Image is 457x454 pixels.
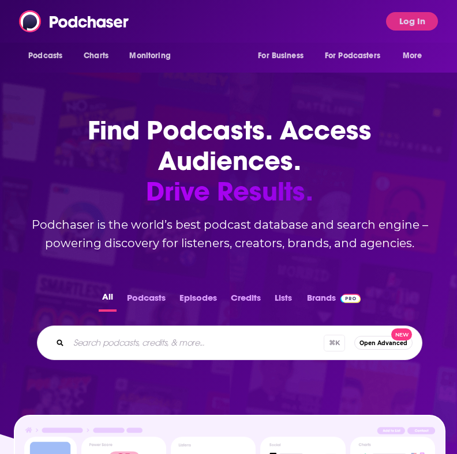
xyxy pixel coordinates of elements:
[359,340,407,346] span: Open Advanced
[28,48,62,64] span: Podcasts
[24,426,435,437] img: Podcast Insights Header
[403,48,422,64] span: More
[20,45,77,67] button: open menu
[317,45,397,67] button: open menu
[386,12,438,31] button: Log In
[227,289,264,312] button: Credits
[250,45,318,67] button: open menu
[258,48,304,64] span: For Business
[325,48,380,64] span: For Podcasters
[99,289,117,312] button: All
[121,45,185,67] button: open menu
[76,45,115,67] a: Charts
[69,334,324,352] input: Search podcasts, credits, & more...
[18,176,441,207] span: Drive Results.
[271,289,295,312] button: Lists
[176,289,220,312] button: Episodes
[340,294,361,303] img: Podchaser Pro
[391,328,412,340] span: New
[307,289,361,312] a: BrandsPodchaser Pro
[324,335,345,351] span: ⌘ K
[395,45,437,67] button: open menu
[19,10,130,32] img: Podchaser - Follow, Share and Rate Podcasts
[18,215,441,252] h2: Podchaser is the world’s best podcast database and search engine – powering discovery for listene...
[84,48,108,64] span: Charts
[354,336,413,350] button: Open AdvancedNew
[18,115,441,206] h1: Find Podcasts. Access Audiences.
[37,326,422,360] div: Search podcasts, credits, & more...
[129,48,170,64] span: Monitoring
[123,289,169,312] button: Podcasts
